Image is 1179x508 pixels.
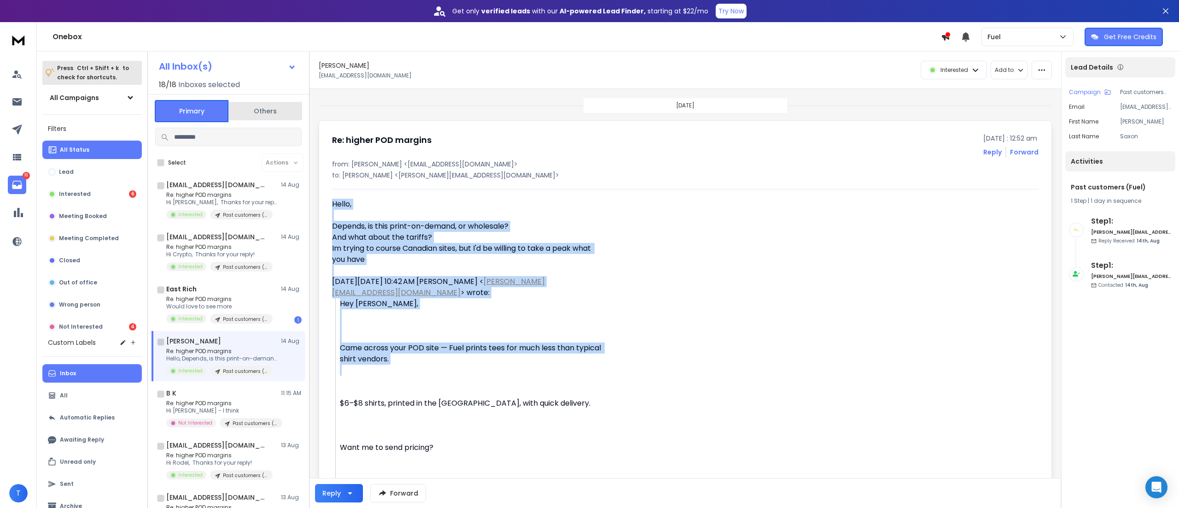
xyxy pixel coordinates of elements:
p: from: [PERSON_NAME] <[EMAIL_ADDRESS][DOMAIN_NAME]> [332,159,1039,169]
p: Add to [995,66,1014,74]
p: [PERSON_NAME] [1120,118,1172,125]
p: Wrong person [59,301,100,308]
p: Past customers (Fuel) [1120,89,1172,96]
p: Re: higher POD margins [166,191,277,199]
p: Interested [178,315,203,322]
div: Forward [1010,148,1039,157]
button: Try Now [716,4,747,18]
button: All Inbox(s) [152,57,304,76]
h3: Inboxes selected [178,79,240,90]
h1: Past customers (Fuel) [1071,183,1170,192]
p: Hello, Depends, is this print-on-demand, [166,355,277,362]
p: Interested [178,211,203,218]
button: Reply [315,484,363,502]
button: Primary [155,100,228,122]
strong: AI-powered Lead Finder, [560,6,646,16]
button: Not Interested4 [42,318,142,336]
p: All Status [60,146,89,154]
p: Last Name [1069,133,1099,140]
p: Email [1069,103,1085,111]
p: Re: higher POD margins [166,243,273,251]
button: Get Free Credits [1085,28,1163,46]
span: 14th, Aug [1125,282,1148,289]
button: All Status [42,141,142,159]
div: Hello, [332,199,601,265]
p: Lead Details [1071,63,1113,72]
button: T [9,484,28,502]
p: Interested [178,367,203,374]
p: Not Interested [178,419,212,426]
p: 14 Aug [281,233,302,241]
p: Past customers (Fuel) [223,316,267,323]
p: [DATE] [676,102,695,109]
p: Contacted [1098,282,1148,289]
p: Re: higher POD margins [166,348,277,355]
span: 14th, Aug [1137,237,1160,244]
p: Would love to see more [166,303,273,310]
div: Open Intercom Messenger [1145,476,1167,498]
h1: [EMAIL_ADDRESS][DOMAIN_NAME] [166,441,268,450]
h6: [PERSON_NAME][EMAIL_ADDRESS][DOMAIN_NAME] [1091,229,1172,236]
button: Meeting Booked [42,207,142,225]
p: to: [PERSON_NAME] <[PERSON_NAME][EMAIL_ADDRESS][DOMAIN_NAME]> [332,171,1039,180]
button: Reply [983,148,1002,157]
h1: All Campaigns [50,93,99,102]
span: Ctrl + Shift + k [76,63,120,73]
button: Inbox [42,364,142,383]
p: Automatic Replies [60,414,115,421]
p: Re: higher POD margins [166,295,273,303]
p: Past customers (Fuel) [223,212,267,219]
p: 14 Aug [281,337,302,345]
p: Meeting Completed [59,235,119,242]
button: All Campaigns [42,89,142,107]
p: Press to check for shortcuts. [57,64,129,82]
p: Closed [59,257,80,264]
h1: Onebox [53,31,941,42]
label: Select [168,159,186,166]
span: 1 Step [1071,197,1086,205]
p: Hi [PERSON_NAME], Thanks for your reply! [166,199,277,206]
p: Out of office [59,279,97,286]
h1: [PERSON_NAME] [319,61,369,70]
p: 14 Aug [281,285,302,293]
button: Unread only [42,453,142,471]
button: Automatic Replies [42,408,142,427]
p: Hi Crypto, Thanks for your reply! [166,251,273,258]
p: Past customers (Fuel) [223,368,267,375]
button: Out of office [42,273,142,292]
p: 13 Aug [281,494,302,501]
p: Re: higher POD margins [166,400,277,407]
h1: [EMAIL_ADDRESS][DOMAIN_NAME] [166,493,268,502]
h1: East Rich [166,284,197,294]
h1: [EMAIL_ADDRESS][DOMAIN_NAME] [166,180,268,189]
button: Awaiting Reply [42,431,142,449]
h1: [EMAIL_ADDRESS][DOMAIN_NAME] [166,232,268,242]
p: Interested [59,190,91,198]
p: Past customers (Fuel) [223,472,267,479]
button: Forward [370,484,426,502]
h1: Re: higher POD margins [332,134,432,147]
div: And what about the tariffs? [332,232,601,243]
div: 4 [129,323,136,331]
div: Depends, is this print-on-demand, or wholesale? [332,221,601,232]
p: Lead [59,168,74,176]
p: Get only with our starting at $22/mo [452,6,708,16]
p: Awaiting Reply [60,436,104,443]
div: | [1071,197,1170,205]
span: 18 / 18 [159,79,176,90]
p: Reply Received [1098,237,1160,244]
p: Hi Rodel, Thanks for your reply! [166,459,273,467]
p: Re: higher POD margins [166,452,273,459]
h6: Step 1 : [1091,260,1172,271]
a: 10 [8,176,26,194]
p: Fuel [987,32,1004,41]
h3: Custom Labels [48,338,96,347]
p: Campaign [1069,89,1101,96]
p: Interested [940,66,968,74]
h3: Filters [42,122,142,135]
h6: Step 1 : [1091,216,1172,227]
p: First Name [1069,118,1098,125]
p: Past customers (Fuel) [233,420,277,427]
p: Interested [178,263,203,270]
